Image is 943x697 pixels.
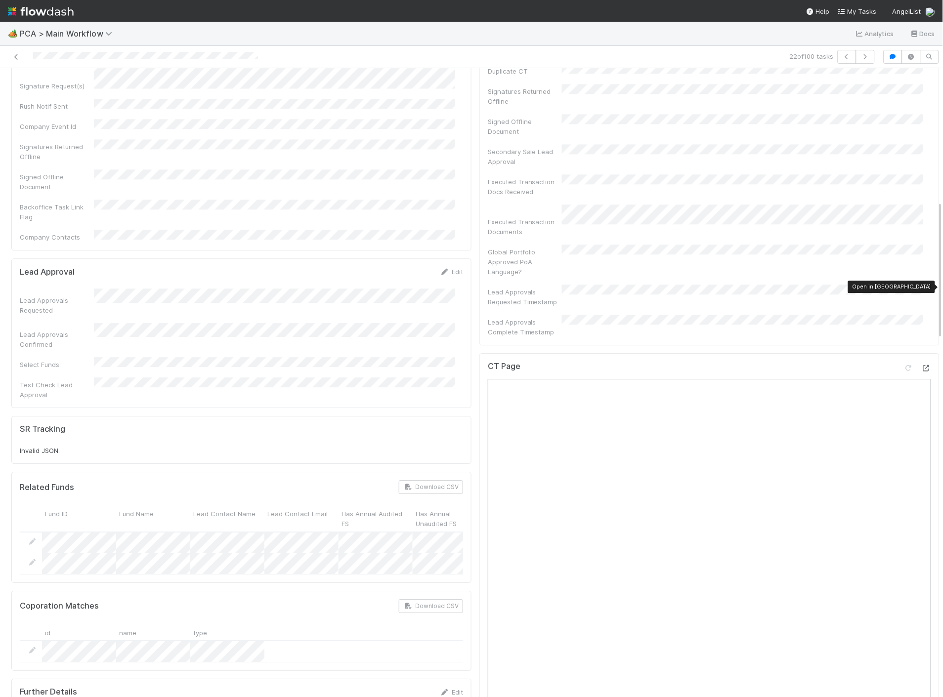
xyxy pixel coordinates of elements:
[20,122,94,131] div: Company Event Id
[20,29,117,39] span: PCA > Main Workflow
[893,7,921,15] span: AngelList
[925,7,935,17] img: avatar_c7c7de23-09de-42ad-8e02-7981c37ee075.png
[20,142,94,162] div: Signatures Returned Offline
[838,6,877,16] a: My Tasks
[42,506,116,531] div: Fund ID
[910,28,935,40] a: Docs
[8,3,74,20] img: logo-inverted-e16ddd16eac7371096b0.svg
[488,217,562,237] div: Executed Transaction Documents
[20,267,75,277] h5: Lead Approval
[20,329,94,349] div: Lead Approvals Confirmed
[855,28,894,40] a: Analytics
[42,625,116,640] div: id
[20,81,94,91] div: Signature Request(s)
[20,601,99,611] h5: Coporation Matches
[488,247,562,277] div: Global Portfolio Approved PoA Language?
[20,483,74,492] h5: Related Funds
[838,7,877,15] span: My Tasks
[488,287,562,307] div: Lead Approvals Requested Timestamp
[413,506,487,531] div: Has Annual Unaudited FS
[488,177,562,197] div: Executed Transaction Docs Received
[116,506,190,531] div: Fund Name
[20,101,94,111] div: Rush Notif Sent
[190,506,264,531] div: Lead Contact Name
[790,51,834,61] span: 22 of 100 tasks
[806,6,830,16] div: Help
[20,380,94,400] div: Test Check Lead Approval
[399,599,463,613] button: Download CSV
[488,317,562,337] div: Lead Approvals Complete Timestamp
[20,360,94,369] div: Select Funds:
[190,625,264,640] div: type
[488,117,562,136] div: Signed Offline Document
[20,424,65,434] h5: SR Tracking
[20,687,77,697] h5: Further Details
[399,480,463,494] button: Download CSV
[264,506,339,531] div: Lead Contact Email
[488,66,562,76] div: Duplicate CT
[20,202,94,222] div: Backoffice Task Link Flag
[488,147,562,166] div: Secondary Sale Lead Approval
[440,268,463,276] a: Edit
[116,625,190,640] div: name
[8,29,18,38] span: 🏕️
[20,295,94,315] div: Lead Approvals Requested
[488,362,520,371] h5: CT Page
[488,86,562,106] div: Signatures Returned Offline
[20,172,94,192] div: Signed Offline Document
[339,506,413,531] div: Has Annual Audited FS
[440,688,463,696] a: Edit
[20,446,463,455] div: Invalid JSON.
[20,232,94,242] div: Company Contacts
